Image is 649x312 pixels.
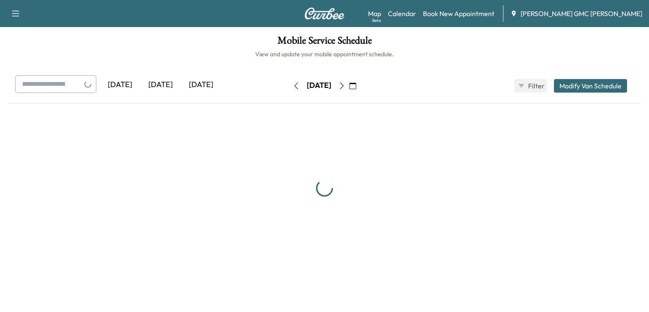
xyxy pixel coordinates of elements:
[423,8,494,19] a: Book New Appointment
[368,8,381,19] a: MapBeta
[100,75,140,95] div: [DATE]
[528,81,543,91] span: Filter
[8,36,641,50] h1: Mobile Service Schedule
[140,75,181,95] div: [DATE]
[8,50,641,58] h6: View and update your mobile appointment schedule.
[181,75,221,95] div: [DATE]
[514,79,547,93] button: Filter
[554,79,627,93] button: Modify Van Schedule
[388,8,416,19] a: Calendar
[307,80,331,91] div: [DATE]
[304,8,345,19] img: Curbee Logo
[372,17,381,24] div: Beta
[521,8,642,19] span: [PERSON_NAME] GMC [PERSON_NAME]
